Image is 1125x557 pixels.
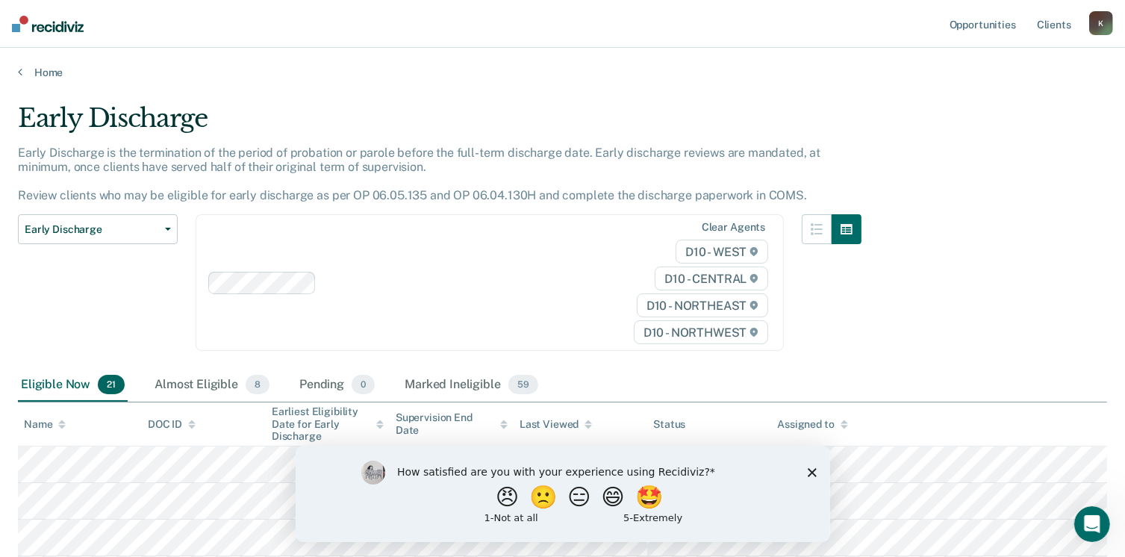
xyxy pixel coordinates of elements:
span: 21 [98,375,125,394]
button: K [1089,11,1113,35]
img: Recidiviz [12,16,84,32]
span: Early Discharge [25,223,159,236]
p: Early Discharge is the termination of the period of probation or parole before the full-term disc... [18,146,820,203]
span: D10 - NORTHEAST [637,293,768,317]
span: D10 - CENTRAL [655,267,768,290]
div: DOC ID [148,418,196,431]
div: Status [653,418,685,431]
span: D10 - WEST [676,240,768,264]
iframe: Intercom live chat [1074,506,1110,542]
div: Supervision End Date [396,411,508,437]
iframe: Survey by Kim from Recidiviz [296,446,830,542]
button: Early Discharge [18,214,178,244]
div: Last Viewed [520,418,592,431]
span: 8 [246,375,269,394]
span: 59 [508,375,538,394]
div: Almost Eligible8 [152,369,272,402]
span: 0 [352,375,375,394]
div: Pending0 [296,369,378,402]
div: Early Discharge [18,103,861,146]
div: Earliest Eligibility Date for Early Discharge [272,405,384,443]
div: Name [24,418,66,431]
div: Assigned to [777,418,847,431]
div: Marked Ineligible59 [402,369,540,402]
a: Home [18,66,1107,79]
div: Eligible Now21 [18,369,128,402]
div: Clear agents [702,221,765,234]
span: D10 - NORTHWEST [634,320,768,344]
